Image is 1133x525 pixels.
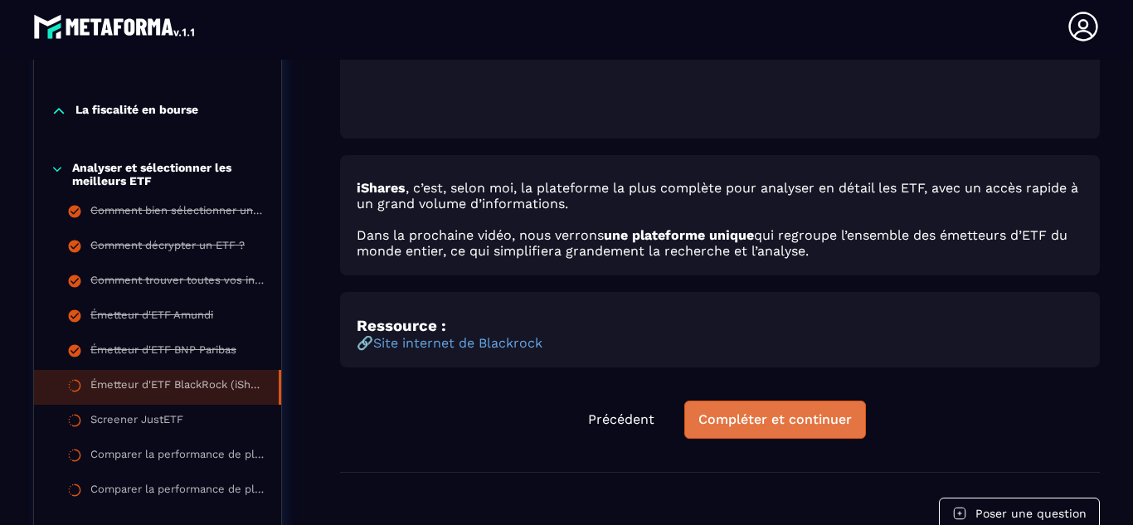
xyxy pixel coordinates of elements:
[90,239,245,257] div: Comment décrypter un ETF ?
[90,413,183,431] div: Screener JustETF
[357,227,1083,259] p: Dans la prochaine vidéo, nous verrons qui regroupe l’ensemble des émetteurs d’ETF du monde entier...
[357,180,406,196] strong: iShares
[357,317,446,335] strong: Ressource :
[575,401,668,438] button: Précédent
[90,343,236,362] div: Émetteur d'ETF BNP Paribas
[373,335,542,351] a: Site internet de Blackrock
[75,103,198,119] p: La fiscalité en bourse
[604,227,754,243] strong: une plateforme unique
[357,180,1083,211] p: , c’est, selon moi, la plateforme la plus complète pour analyser en détail les ETF, avec un accès...
[684,401,866,439] button: Compléter et continuer
[33,10,197,43] img: logo
[90,274,265,292] div: Comment trouver toutes vos infos sur vos ETF
[72,161,265,187] p: Analyser et sélectionner les meilleurs ETF
[90,448,265,466] div: Comparer la performance de plusieurs ETF
[357,335,1083,351] p: 🔗
[90,309,213,327] div: Émetteur d'ETF Amundi
[90,483,265,501] div: Comparer la performance de plusieurs ETF
[90,378,262,396] div: Émetteur d'ETF BlackRock (iShares)
[90,204,265,222] div: Comment bien sélectionner un ETF ?
[698,411,852,428] div: Compléter et continuer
